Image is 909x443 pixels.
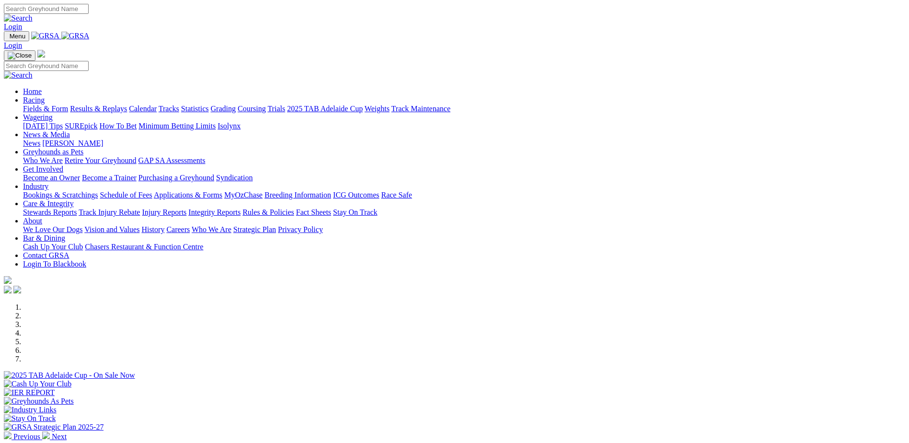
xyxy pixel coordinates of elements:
div: Get Involved [23,174,905,182]
a: Schedule of Fees [100,191,152,199]
a: Minimum Betting Limits [138,122,216,130]
a: Chasers Restaurant & Function Centre [85,243,203,251]
a: Who We Are [192,225,231,233]
a: Contact GRSA [23,251,69,259]
a: Care & Integrity [23,199,74,208]
div: Bar & Dining [23,243,905,251]
a: We Love Our Dogs [23,225,82,233]
div: News & Media [23,139,905,148]
a: Track Maintenance [391,105,450,113]
a: Strategic Plan [233,225,276,233]
img: chevron-right-pager-white.svg [42,431,50,439]
a: Rules & Policies [242,208,294,216]
a: Statistics [181,105,209,113]
a: Race Safe [381,191,412,199]
a: Weights [365,105,390,113]
a: Breeding Information [265,191,331,199]
span: Menu [10,33,25,40]
a: Grading [211,105,236,113]
a: Calendar [129,105,157,113]
a: [PERSON_NAME] [42,139,103,147]
div: Care & Integrity [23,208,905,217]
img: Industry Links [4,406,57,414]
a: Tracks [159,105,179,113]
a: Home [23,87,42,95]
a: Bar & Dining [23,234,65,242]
a: Stewards Reports [23,208,77,216]
a: Fields & Form [23,105,68,113]
a: Who We Are [23,156,63,164]
img: chevron-left-pager-white.svg [4,431,12,439]
a: Next [42,432,67,441]
img: Search [4,71,33,80]
a: Purchasing a Greyhound [138,174,214,182]
img: Greyhounds As Pets [4,397,74,406]
a: Applications & Forms [154,191,222,199]
a: Trials [267,105,285,113]
a: MyOzChase [224,191,263,199]
a: Cash Up Your Club [23,243,83,251]
a: News & Media [23,130,70,139]
a: Stay On Track [333,208,377,216]
img: Close [8,52,32,59]
a: Industry [23,182,48,190]
img: Cash Up Your Club [4,380,71,388]
a: History [141,225,164,233]
a: Privacy Policy [278,225,323,233]
a: Login [4,23,22,31]
img: Stay On Track [4,414,56,423]
img: logo-grsa-white.png [4,276,12,284]
a: Integrity Reports [188,208,241,216]
a: Login To Blackbook [23,260,86,268]
a: Bookings & Scratchings [23,191,98,199]
a: Injury Reports [142,208,186,216]
a: 2025 TAB Adelaide Cup [287,105,363,113]
input: Search [4,4,89,14]
img: logo-grsa-white.png [37,50,45,58]
button: Toggle navigation [4,31,29,41]
img: GRSA Strategic Plan 2025-27 [4,423,104,431]
a: Vision and Values [84,225,139,233]
div: Industry [23,191,905,199]
div: Racing [23,105,905,113]
a: Become a Trainer [82,174,137,182]
img: IER REPORT [4,388,55,397]
a: Become an Owner [23,174,80,182]
a: How To Bet [100,122,137,130]
a: Get Involved [23,165,63,173]
a: Racing [23,96,45,104]
button: Toggle navigation [4,50,35,61]
a: Login [4,41,22,49]
a: Previous [4,432,42,441]
a: [DATE] Tips [23,122,63,130]
a: Syndication [216,174,253,182]
a: Results & Replays [70,105,127,113]
a: Greyhounds as Pets [23,148,83,156]
a: Coursing [238,105,266,113]
a: SUREpick [65,122,97,130]
img: facebook.svg [4,286,12,293]
a: Track Injury Rebate [79,208,140,216]
img: GRSA [31,32,59,40]
div: About [23,225,905,234]
a: GAP SA Assessments [138,156,206,164]
a: Retire Your Greyhound [65,156,137,164]
img: 2025 TAB Adelaide Cup - On Sale Now [4,371,135,380]
a: News [23,139,40,147]
div: Wagering [23,122,905,130]
span: Previous [13,432,40,441]
a: Fact Sheets [296,208,331,216]
a: About [23,217,42,225]
span: Next [52,432,67,441]
a: ICG Outcomes [333,191,379,199]
img: GRSA [61,32,90,40]
a: Wagering [23,113,53,121]
a: Careers [166,225,190,233]
a: Isolynx [218,122,241,130]
div: Greyhounds as Pets [23,156,905,165]
img: twitter.svg [13,286,21,293]
img: Search [4,14,33,23]
input: Search [4,61,89,71]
